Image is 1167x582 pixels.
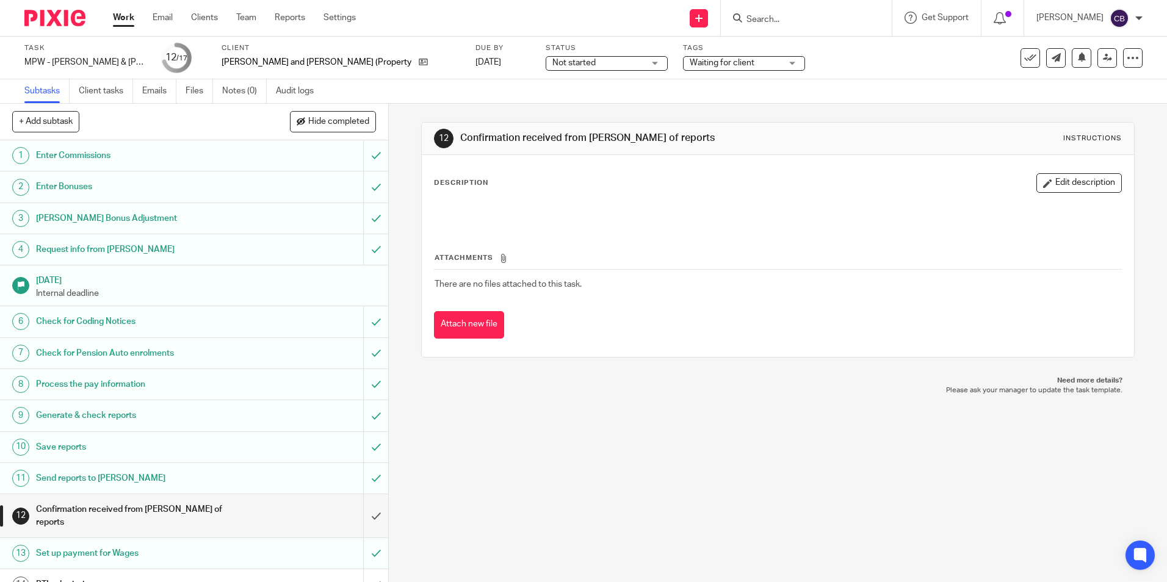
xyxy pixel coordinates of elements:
[36,375,246,393] h1: Process the pay information
[433,386,1122,395] p: Please ask your manager to update the task template.
[142,79,176,103] a: Emails
[552,59,596,67] span: Not started
[690,59,754,67] span: Waiting for client
[475,43,530,53] label: Due by
[36,544,246,562] h1: Set up payment for Wages
[12,313,29,330] div: 6
[323,12,356,24] a: Settings
[12,210,29,227] div: 3
[36,271,377,287] h1: [DATE]
[24,56,146,68] div: MPW - [PERSON_NAME] & [PERSON_NAME] Colchester - August
[176,55,187,62] small: /17
[475,58,501,66] span: [DATE]
[24,43,146,53] label: Task
[24,10,85,26] img: Pixie
[435,254,493,261] span: Attachments
[165,51,187,65] div: 12
[434,311,504,339] button: Attach new file
[434,129,453,148] div: 12
[1036,173,1122,193] button: Edit description
[186,79,213,103] a: Files
[12,147,29,164] div: 1
[113,12,134,24] a: Work
[222,56,413,68] p: [PERSON_NAME] and [PERSON_NAME] (Property Agency)
[12,179,29,196] div: 2
[1047,32,1109,45] p: Task completed.
[308,117,369,127] span: Hide completed
[36,344,246,362] h1: Check for Pension Auto enrolments
[12,508,29,525] div: 12
[434,178,488,188] p: Description
[36,240,246,259] h1: Request info from [PERSON_NAME]
[191,12,218,24] a: Clients
[12,241,29,258] div: 4
[12,439,29,456] div: 10
[36,178,246,196] h1: Enter Bonuses
[236,12,256,24] a: Team
[12,470,29,487] div: 11
[79,79,133,103] a: Client tasks
[275,12,305,24] a: Reports
[12,111,79,132] button: + Add subtask
[12,407,29,424] div: 9
[435,280,582,289] span: There are no files attached to this task.
[153,12,173,24] a: Email
[36,406,246,425] h1: Generate & check reports
[36,312,246,331] h1: Check for Coding Notices
[12,545,29,562] div: 13
[276,79,323,103] a: Audit logs
[36,438,246,456] h1: Save reports
[12,345,29,362] div: 7
[546,43,668,53] label: Status
[12,376,29,393] div: 8
[433,376,1122,386] p: Need more details?
[36,146,246,165] h1: Enter Commissions
[36,469,246,487] h1: Send reports to [PERSON_NAME]
[24,79,70,103] a: Subtasks
[24,56,146,68] div: MPW - Harris &amp; Wood Colchester - August
[36,209,246,228] h1: [PERSON_NAME] Bonus Adjustment
[36,500,246,531] h1: Confirmation received from [PERSON_NAME] of reports
[1110,9,1129,28] img: svg%3E
[36,287,377,300] p: Internal deadline
[222,79,267,103] a: Notes (0)
[222,43,460,53] label: Client
[1063,134,1122,143] div: Instructions
[290,111,376,132] button: Hide completed
[460,132,804,145] h1: Confirmation received from [PERSON_NAME] of reports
